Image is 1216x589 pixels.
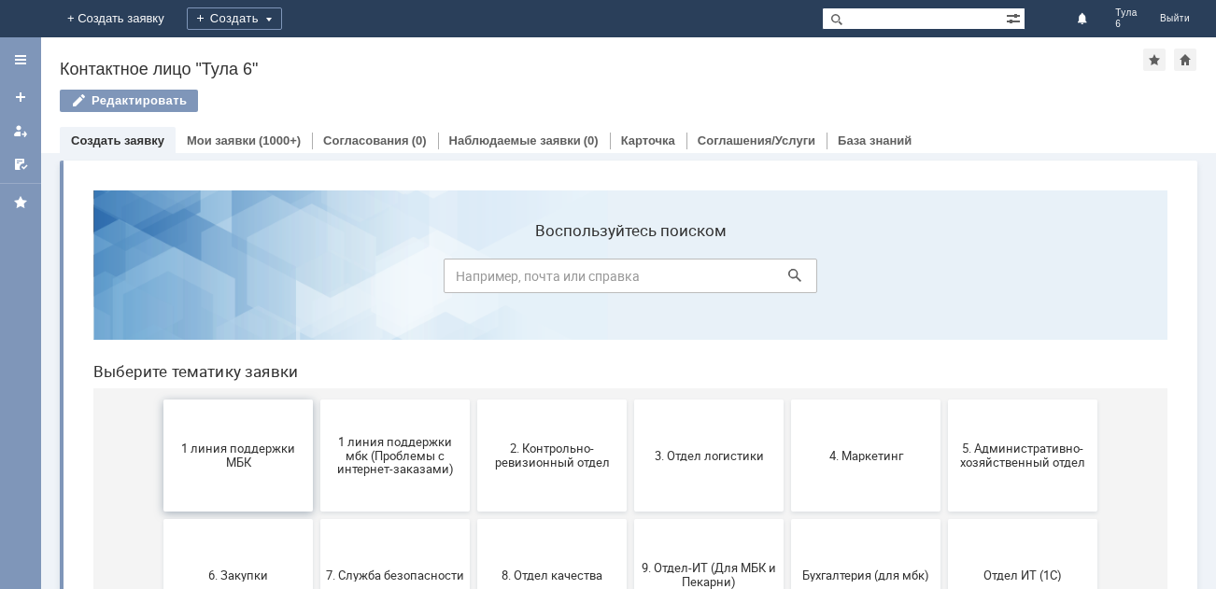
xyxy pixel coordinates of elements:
span: [PERSON_NAME]. Услуги ИТ для МБК (оформляет L1) [875,498,1013,540]
span: 2. Контрольно-ревизионный отдел [404,266,543,294]
span: Франчайзинг [561,512,700,526]
a: Соглашения/Услуги [698,133,815,147]
span: Отдел-ИТ (Битрикс24 и CRM) [91,505,229,533]
span: 6. Закупки [91,392,229,406]
button: 1 линия поддержки мбк (Проблемы с интернет-заказами) [242,224,391,336]
span: Отдел ИТ (1С) [875,392,1013,406]
span: Финансовый отдел [404,512,543,526]
input: Например, почта или справка [365,83,739,118]
span: 4. Маркетинг [718,273,856,287]
button: Финансовый отдел [399,463,548,575]
button: 2. Контрольно-ревизионный отдел [399,224,548,336]
span: 3. Отдел логистики [561,273,700,287]
a: Мои заявки [6,116,35,146]
span: Отдел-ИТ (Офис) [247,512,386,526]
button: Бухгалтерия (для мбк) [713,344,862,456]
span: Расширенный поиск [1006,8,1025,26]
button: 3. Отдел логистики [556,224,705,336]
a: Согласования [323,133,409,147]
span: 1 линия поддержки МБК [91,266,229,294]
button: 4. Маркетинг [713,224,862,336]
label: Воспользуйтесь поиском [365,46,739,64]
button: Отдел-ИТ (Офис) [242,463,391,575]
span: Тула [1115,7,1138,19]
span: 9. Отдел-ИТ (Для МБК и Пекарни) [561,386,700,414]
button: 9. Отдел-ИТ (Для МБК и Пекарни) [556,344,705,456]
button: 1 линия поддержки МБК [85,224,234,336]
button: 8. Отдел качества [399,344,548,456]
a: Создать заявку [71,133,164,147]
button: Это соглашение не активно! [713,463,862,575]
button: Франчайзинг [556,463,705,575]
button: 7. Служба безопасности [242,344,391,456]
div: (0) [584,133,599,147]
div: Контактное лицо "Тула 6" [60,60,1143,78]
span: 8. Отдел качества [404,392,543,406]
span: 7. Служба безопасности [247,392,386,406]
a: Создать заявку [6,82,35,112]
span: Это соглашение не активно! [718,505,856,533]
div: Создать [187,7,282,30]
a: Карточка [621,133,675,147]
a: Наблюдаемые заявки [449,133,581,147]
span: Бухгалтерия (для мбк) [718,392,856,406]
span: 6 [1115,19,1138,30]
button: [PERSON_NAME]. Услуги ИТ для МБК (оформляет L1) [870,463,1019,575]
button: 6. Закупки [85,344,234,456]
button: Отдел-ИТ (Битрикс24 и CRM) [85,463,234,575]
span: 1 линия поддержки мбк (Проблемы с интернет-заказами) [247,259,386,301]
a: Мои заявки [187,133,256,147]
button: 5. Административно-хозяйственный отдел [870,224,1019,336]
header: Выберите тематику заявки [15,187,1089,205]
span: 5. Административно-хозяйственный отдел [875,266,1013,294]
a: Мои согласования [6,149,35,179]
button: Отдел ИТ (1С) [870,344,1019,456]
a: База знаний [838,133,912,147]
div: (0) [412,133,427,147]
div: Сделать домашней страницей [1174,49,1196,71]
div: (1000+) [259,133,301,147]
div: Добавить в избранное [1143,49,1166,71]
